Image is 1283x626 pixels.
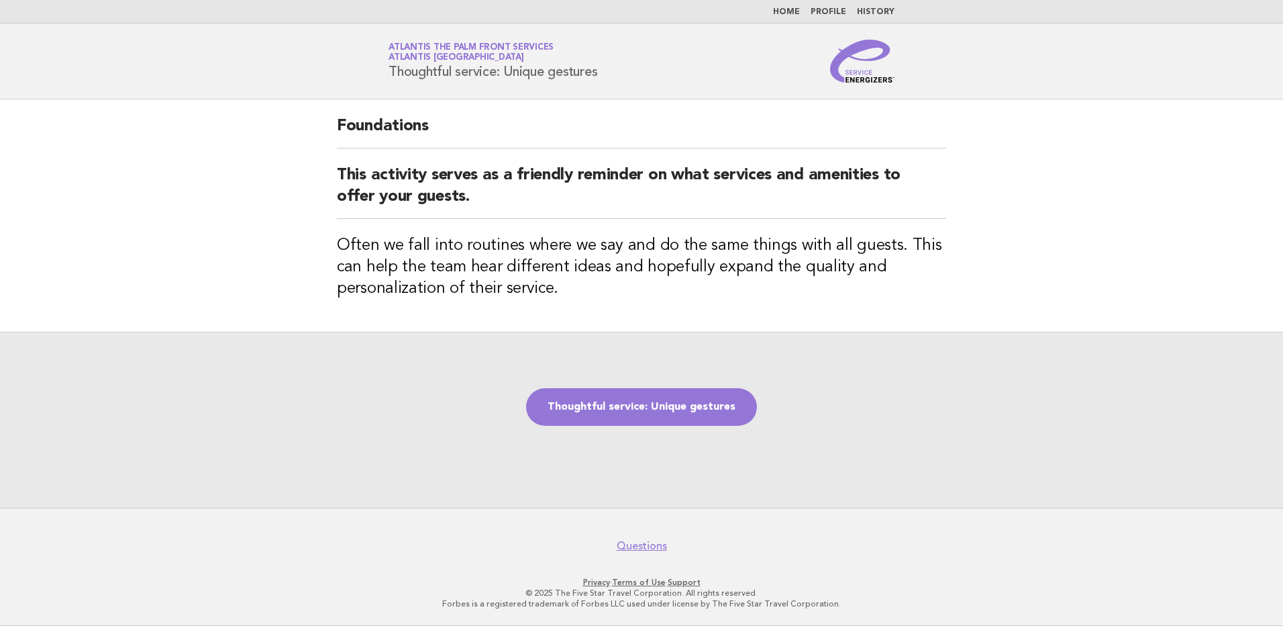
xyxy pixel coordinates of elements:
[668,578,701,587] a: Support
[389,43,554,62] a: Atlantis The Palm Front ServicesAtlantis [GEOGRAPHIC_DATA]
[231,577,1052,588] p: · ·
[337,165,946,219] h2: This activity serves as a friendly reminder on what services and amenities to offer your guests.
[773,8,800,16] a: Home
[857,8,894,16] a: History
[526,388,757,426] a: Thoughtful service: Unique gestures
[811,8,846,16] a: Profile
[337,116,946,148] h2: Foundations
[389,54,524,62] span: Atlantis [GEOGRAPHIC_DATA]
[612,578,666,587] a: Terms of Use
[231,598,1052,609] p: Forbes is a registered trademark of Forbes LLC used under license by The Five Star Travel Corpora...
[231,588,1052,598] p: © 2025 The Five Star Travel Corporation. All rights reserved.
[337,235,946,300] h3: Often we fall into routines where we say and do the same things with all guests. This can help th...
[583,578,610,587] a: Privacy
[617,539,667,553] a: Questions
[830,40,894,83] img: Service Energizers
[389,44,597,79] h1: Thoughtful service: Unique gestures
